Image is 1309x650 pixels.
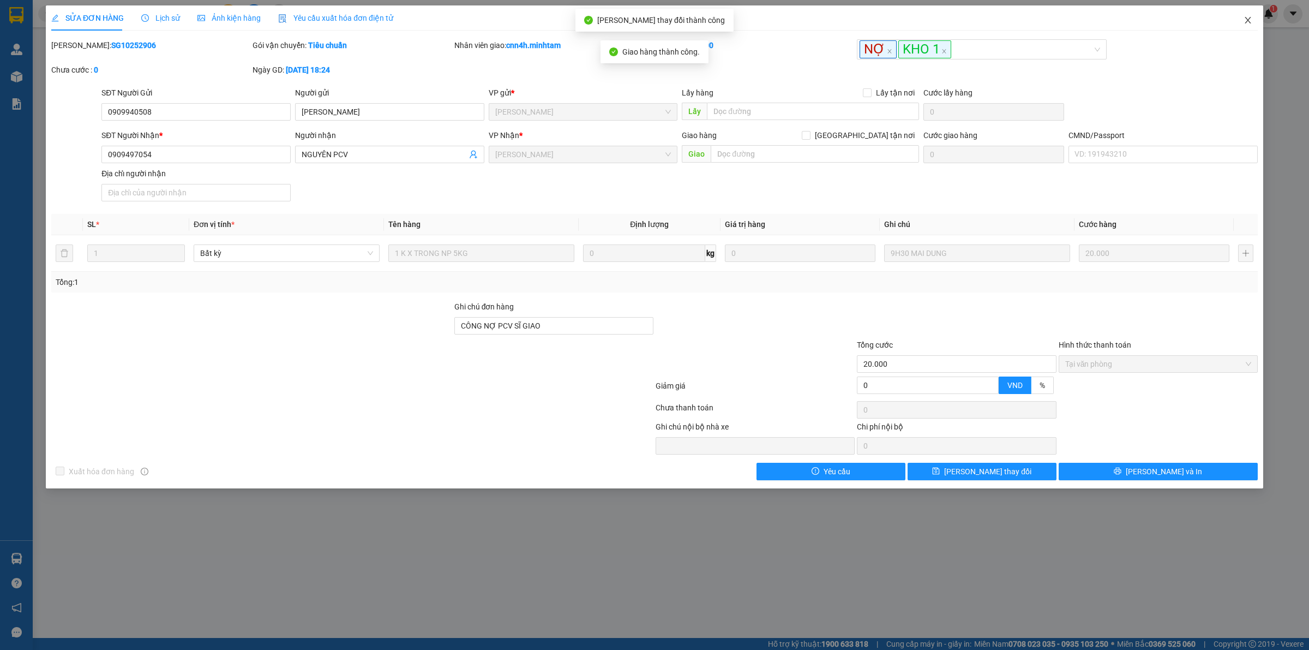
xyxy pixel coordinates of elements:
[295,129,484,141] div: Người nhận
[923,146,1064,163] input: Cước giao hàng
[880,214,1074,235] th: Ghi chú
[1068,129,1258,141] div: CMND/Passport
[141,14,180,22] span: Lịch sử
[495,104,671,120] span: Hồ Chí Minh
[51,14,59,22] span: edit
[944,466,1031,478] span: [PERSON_NAME] thay đổi
[705,245,716,262] span: kg
[101,184,291,201] input: Địa chỉ của người nhận
[654,402,856,421] div: Chưa thanh toán
[1040,381,1045,390] span: %
[286,65,330,74] b: [DATE] 18:24
[197,14,261,22] span: Ảnh kiện hàng
[707,103,919,120] input: Dọc đường
[656,39,855,51] div: Cước rồi :
[194,220,235,229] span: Đơn vị tính
[1244,16,1252,25] span: close
[388,245,574,262] input: VD: Bàn, Ghế
[682,103,707,120] span: Lấy
[884,245,1070,262] input: Ghi Chú
[308,41,347,50] b: Tiêu chuẩn
[725,220,765,229] span: Giá trị hàng
[908,463,1056,480] button: save[PERSON_NAME] thay đổi
[454,302,514,311] label: Ghi chú đơn hàng
[857,421,1056,437] div: Chi phí nội bộ
[725,245,875,262] input: 0
[94,65,98,74] b: 0
[898,40,951,58] span: KHO 1
[51,14,124,22] span: SỬA ĐƠN HÀNG
[51,64,250,76] div: Chưa cước :
[101,87,291,99] div: SĐT Người Gửi
[932,467,940,476] span: save
[1059,341,1131,349] label: Hình thức thanh toán
[295,87,484,99] div: Người gửi
[923,131,977,140] label: Cước giao hàng
[1059,463,1258,480] button: printer[PERSON_NAME] và In
[197,14,205,22] span: picture
[860,40,897,58] span: NỢ
[1007,381,1023,390] span: VND
[682,131,717,140] span: Giao hàng
[253,39,452,51] div: Gói vận chuyển:
[857,341,893,349] span: Tổng cước
[1065,356,1251,372] span: Tại văn phòng
[388,220,421,229] span: Tên hàng
[101,129,291,141] div: SĐT Người Nhận
[56,276,505,288] div: Tổng: 1
[584,16,593,25] span: check-circle
[506,41,561,50] b: cnn4h.minhtam
[872,87,919,99] span: Lấy tận nơi
[141,468,148,475] span: info-circle
[711,145,919,163] input: Dọc đường
[87,220,96,229] span: SL
[111,41,156,50] b: SG10252906
[1079,220,1116,229] span: Cước hàng
[489,131,519,140] span: VP Nhận
[1233,5,1263,36] button: Close
[278,14,287,23] img: icon
[923,103,1064,121] input: Cước lấy hàng
[630,220,669,229] span: Định lượng
[609,47,618,56] span: check-circle
[278,14,393,22] span: Yêu cầu xuất hóa đơn điện tử
[622,47,700,56] span: Giao hàng thành công.
[923,88,972,97] label: Cước lấy hàng
[469,150,478,159] span: user-add
[887,49,892,54] span: close
[141,14,149,22] span: clock-circle
[682,88,713,97] span: Lấy hàng
[812,467,819,476] span: exclamation-circle
[489,87,678,99] div: VP gửi
[1238,245,1253,262] button: plus
[253,64,452,76] div: Ngày GD:
[200,245,373,261] span: Bất kỳ
[495,146,671,163] span: Ngã Tư Huyện
[51,39,250,51] div: [PERSON_NAME]:
[1126,466,1202,478] span: [PERSON_NAME] và In
[810,129,919,141] span: [GEOGRAPHIC_DATA] tận nơi
[454,317,653,335] input: Ghi chú đơn hàng
[682,145,711,163] span: Giao
[1114,467,1121,476] span: printer
[756,463,905,480] button: exclamation-circleYêu cầu
[64,466,139,478] span: Xuất hóa đơn hàng
[824,466,850,478] span: Yêu cầu
[654,380,856,399] div: Giảm giá
[454,39,653,51] div: Nhân viên giao:
[656,421,855,437] div: Ghi chú nội bộ nhà xe
[597,16,725,25] span: [PERSON_NAME] thay đổi thành công
[56,245,73,262] button: delete
[101,168,291,180] div: Địa chỉ người nhận
[1079,245,1229,262] input: 0
[941,49,947,54] span: close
